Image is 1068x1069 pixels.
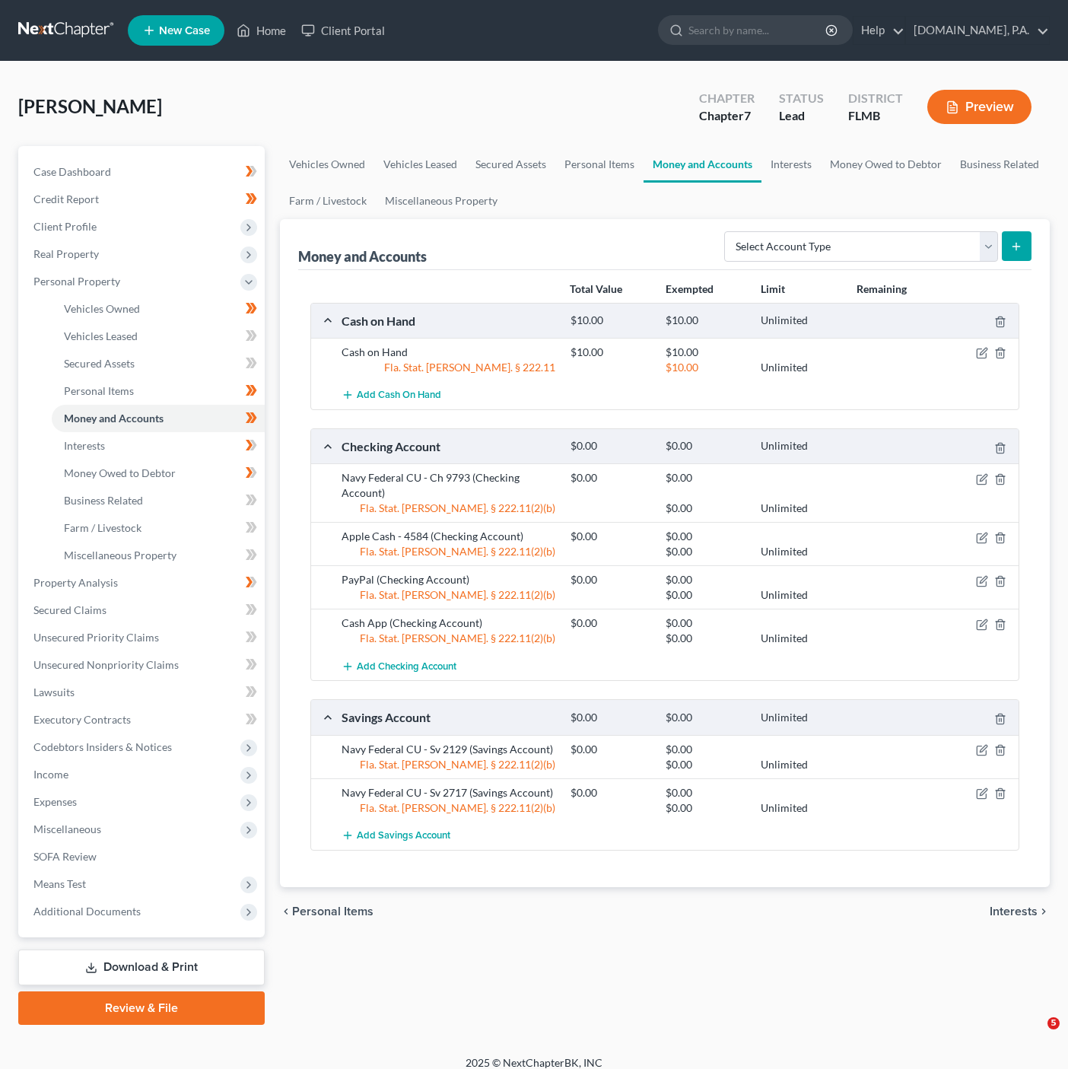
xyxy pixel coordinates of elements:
[753,313,848,328] div: Unlimited
[563,785,658,800] div: $0.00
[21,158,265,186] a: Case Dashboard
[779,107,824,125] div: Lead
[229,17,294,44] a: Home
[744,108,751,122] span: 7
[64,494,143,507] span: Business Related
[334,587,563,603] div: Fla. Stat. [PERSON_NAME]. § 222.11(2)(b)
[658,800,753,816] div: $0.00
[658,711,753,725] div: $0.00
[292,905,373,918] span: Personal Items
[357,390,441,402] span: Add Cash on Hand
[658,360,753,375] div: $10.00
[334,529,563,544] div: Apple Cash - 4584 (Checking Account)
[64,439,105,452] span: Interests
[52,487,265,514] a: Business Related
[848,90,903,107] div: District
[280,905,292,918] i: chevron_left
[342,652,456,680] button: Add Checking Account
[761,282,785,295] strong: Limit
[334,438,563,454] div: Checking Account
[52,514,265,542] a: Farm / Livestock
[658,587,753,603] div: $0.00
[159,25,210,37] span: New Case
[906,17,1049,44] a: [DOMAIN_NAME], P.A.
[33,795,77,808] span: Expenses
[334,345,563,360] div: Cash on Hand
[555,146,644,183] a: Personal Items
[18,950,265,985] a: Download & Print
[570,282,622,295] strong: Total Value
[334,742,563,757] div: Navy Federal CU - Sv 2129 (Savings Account)
[64,384,134,397] span: Personal Items
[33,247,99,260] span: Real Property
[52,405,265,432] a: Money and Accounts
[857,282,907,295] strong: Remaining
[33,686,75,698] span: Lawsuits
[466,146,555,183] a: Secured Assets
[64,412,164,425] span: Money and Accounts
[52,460,265,487] a: Money Owed to Debtor
[563,345,658,360] div: $10.00
[658,501,753,516] div: $0.00
[21,186,265,213] a: Credit Report
[342,822,450,850] button: Add Savings Account
[563,616,658,631] div: $0.00
[33,631,159,644] span: Unsecured Priority Claims
[927,90,1031,124] button: Preview
[990,905,1050,918] button: Interests chevron_right
[33,576,118,589] span: Property Analysis
[1016,1017,1053,1054] iframe: Intercom live chat
[334,360,563,375] div: Fla. Stat. [PERSON_NAME]. § 222.11
[644,146,761,183] a: Money and Accounts
[33,905,141,918] span: Additional Documents
[33,220,97,233] span: Client Profile
[563,742,658,757] div: $0.00
[280,183,376,219] a: Farm / Livestock
[563,572,658,587] div: $0.00
[18,991,265,1025] a: Review & File
[64,302,140,315] span: Vehicles Owned
[951,146,1048,183] a: Business Related
[334,501,563,516] div: Fla. Stat. [PERSON_NAME]. § 222.11(2)(b)
[688,16,828,44] input: Search by name...
[342,381,441,409] button: Add Cash on Hand
[848,107,903,125] div: FLMB
[52,350,265,377] a: Secured Assets
[658,439,753,453] div: $0.00
[779,90,824,107] div: Status
[753,631,848,646] div: Unlimited
[699,90,755,107] div: Chapter
[64,357,135,370] span: Secured Assets
[990,905,1038,918] span: Interests
[33,658,179,671] span: Unsecured Nonpriority Claims
[52,432,265,460] a: Interests
[658,529,753,544] div: $0.00
[658,631,753,646] div: $0.00
[357,829,450,842] span: Add Savings Account
[33,768,68,781] span: Income
[52,295,265,323] a: Vehicles Owned
[33,877,86,890] span: Means Test
[64,466,176,479] span: Money Owed to Debtor
[753,711,848,725] div: Unlimited
[280,146,374,183] a: Vehicles Owned
[699,107,755,125] div: Chapter
[334,313,563,329] div: Cash on Hand
[334,631,563,646] div: Fla. Stat. [PERSON_NAME]. § 222.11(2)(b)
[52,542,265,569] a: Miscellaneous Property
[52,377,265,405] a: Personal Items
[563,470,658,485] div: $0.00
[821,146,951,183] a: Money Owed to Debtor
[563,711,658,725] div: $0.00
[21,597,265,624] a: Secured Claims
[334,616,563,631] div: Cash App (Checking Account)
[334,757,563,772] div: Fla. Stat. [PERSON_NAME]. § 222.11(2)(b)
[563,313,658,328] div: $10.00
[357,660,456,673] span: Add Checking Account
[18,95,162,117] span: [PERSON_NAME]
[21,569,265,597] a: Property Analysis
[658,544,753,559] div: $0.00
[658,757,753,772] div: $0.00
[33,603,106,616] span: Secured Claims
[21,679,265,706] a: Lawsuits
